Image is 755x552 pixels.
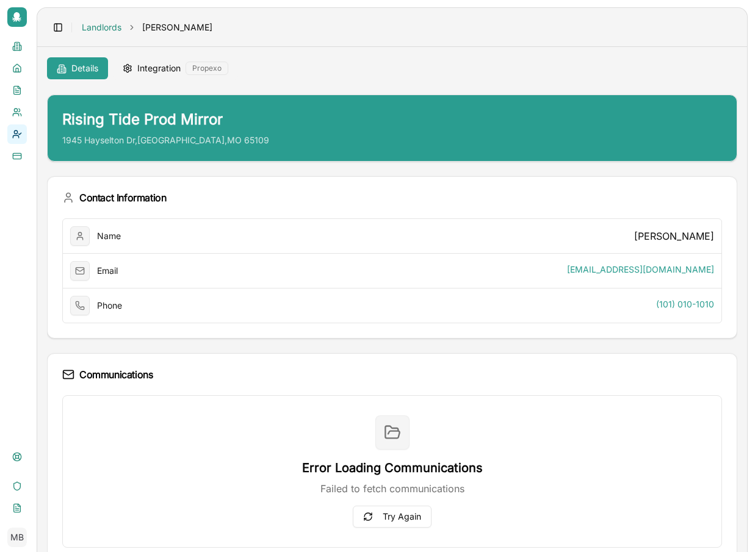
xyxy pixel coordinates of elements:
[135,135,269,145] span: , [GEOGRAPHIC_DATA] , MO 65109
[82,21,121,34] a: Landlords
[137,62,181,74] span: Integration
[82,21,212,34] nav: breadcrumb
[186,62,228,75] div: Propexo
[142,21,212,34] span: [PERSON_NAME]
[97,265,118,276] span: Email
[656,298,714,310] span: (101) 010-1010
[62,134,722,146] p: 1945 Hayselton Dr
[634,230,714,242] div: [PERSON_NAME]
[62,192,722,204] div: Contact Information
[47,57,108,79] button: Details
[113,57,238,80] button: IntegrationPropexo
[7,528,27,547] button: MB
[353,506,432,528] button: Try Again
[62,368,722,381] div: Communications
[97,300,122,311] span: Phone
[302,459,483,476] h3: Error Loading Communications
[567,263,714,276] span: [EMAIL_ADDRESS][DOMAIN_NAME]
[97,231,121,242] span: Name
[302,481,483,496] p: Failed to fetch communications
[62,110,722,129] h3: Rising Tide Prod Mirror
